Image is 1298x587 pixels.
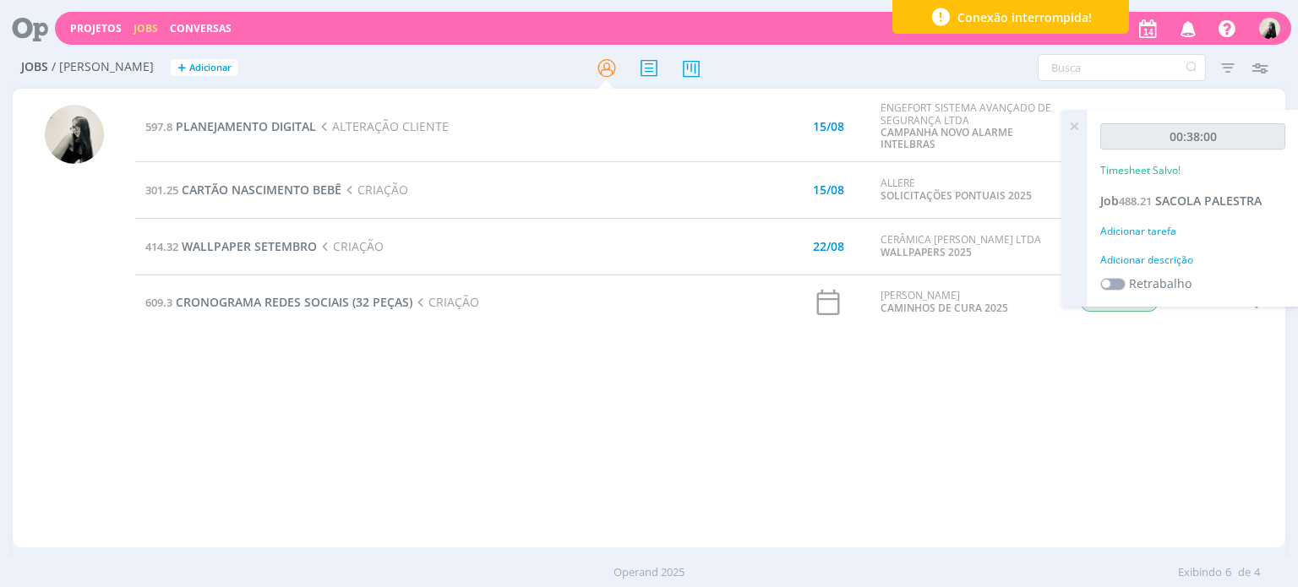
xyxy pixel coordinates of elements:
span: 4 [1254,564,1260,581]
span: CRIAÇÃO [317,238,383,254]
a: CAMINHOS DE CURA 2025 [881,301,1008,315]
span: 414.32 [145,239,178,254]
span: Exibindo [1178,564,1222,581]
div: ENGEFORT SISTEMA AVANÇADO DE SEGURANÇA LTDA [881,102,1055,151]
a: Jobs [134,21,158,35]
p: Timesheet Salvo! [1100,163,1181,178]
div: [PERSON_NAME] [881,290,1055,314]
button: +Adicionar [171,59,238,77]
span: 6 [1225,564,1231,581]
a: Projetos [70,21,122,35]
button: Jobs [128,22,163,35]
a: Conversas [170,21,232,35]
a: Job488.21SACOLA PALESTRA [1100,193,1262,209]
img: R [45,105,104,164]
a: 609.3CRONOGRAMA REDES SOCIAIS (32 PEÇAS) [145,294,412,310]
span: CRIAÇÃO [412,294,478,310]
div: CERÂMICA [PERSON_NAME] LTDA [881,234,1055,258]
div: 15/08 [813,184,844,196]
a: 414.32WALLPAPER SETEMBRO [145,238,317,254]
a: CAMPANHA NOVO ALARME INTELBRAS [881,125,1013,151]
span: SACOLA PALESTRA [1155,193,1262,209]
div: Adicionar tarefa [1100,224,1285,239]
span: 488.21 [1119,193,1152,209]
span: PLANEJAMENTO DIGITAL [176,118,316,134]
span: 301.25 [145,182,178,198]
span: / [PERSON_NAME] [52,60,154,74]
span: + [177,59,186,77]
div: 15/08 [813,121,844,133]
span: 597.8 [145,119,172,134]
a: WALLPAPERS 2025 [881,245,972,259]
span: Conexão interrompida! [957,8,1092,26]
img: R [1259,18,1280,39]
div: ALLERE [881,177,1055,202]
button: Projetos [65,22,127,35]
button: Conversas [165,22,237,35]
span: Adicionar [189,63,232,73]
a: SOLICITAÇÕES PONTUAIS 2025 [881,188,1032,203]
div: Adicionar descrição [1100,253,1285,268]
button: R [1258,14,1281,43]
span: de [1238,564,1251,581]
span: Jobs [21,60,48,74]
div: 22/08 [813,241,844,253]
span: CRONOGRAMA REDES SOCIAIS (32 PEÇAS) [176,294,412,310]
span: CRIAÇÃO [341,182,407,198]
span: 609.3 [145,295,172,310]
label: Retrabalho [1129,274,1192,292]
span: CARTÃO NASCIMENTO BEBÊ [182,182,341,198]
span: WALLPAPER SETEMBRO [182,238,317,254]
input: Busca [1038,54,1206,81]
span: ALTERAÇÃO CLIENTE [316,118,448,134]
a: 597.8PLANEJAMENTO DIGITAL [145,118,316,134]
a: 301.25CARTÃO NASCIMENTO BEBÊ [145,182,341,198]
